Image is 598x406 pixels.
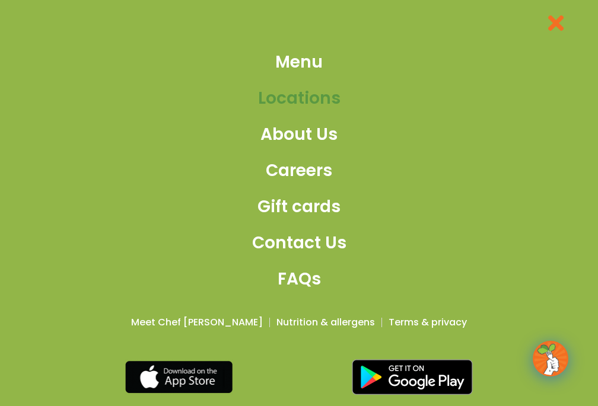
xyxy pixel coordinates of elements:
[260,122,338,147] span: About Us
[278,267,321,292] span: FAQs
[389,315,467,330] a: Terms & privacy
[125,359,233,395] img: appstore
[252,158,346,183] a: Careers
[252,194,346,219] a: Gift cards
[276,315,375,330] a: Nutrition & allergens
[266,158,332,183] span: Careers
[534,342,567,375] img: wpChatIcon
[252,267,346,292] a: FAQs
[252,50,346,75] a: Menu
[131,315,263,330] a: Meet Chef [PERSON_NAME]
[275,50,323,75] span: Menu
[252,86,346,111] a: Locations
[252,231,346,255] a: Contact Us
[257,194,341,219] span: Gift cards
[258,86,341,111] span: Locations
[352,359,473,395] img: google_play
[252,122,346,147] a: About Us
